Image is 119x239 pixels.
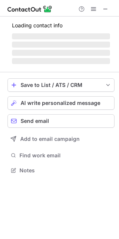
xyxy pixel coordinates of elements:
span: ‌ [12,33,110,39]
span: ‌ [12,50,110,56]
span: Notes [19,167,112,174]
div: Save to List / ATS / CRM [21,82,101,88]
button: AI write personalized message [7,96,115,110]
button: Notes [7,165,115,176]
span: Send email [21,118,49,124]
span: ‌ [12,42,110,48]
p: Loading contact info [12,22,110,28]
button: save-profile-one-click [7,78,115,92]
button: Send email [7,114,115,128]
span: AI write personalized message [21,100,100,106]
span: Find work email [19,152,112,159]
button: Find work email [7,150,115,161]
img: ContactOut v5.3.10 [7,4,52,13]
span: Add to email campaign [20,136,80,142]
button: Add to email campaign [7,132,115,146]
span: ‌ [12,58,110,64]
